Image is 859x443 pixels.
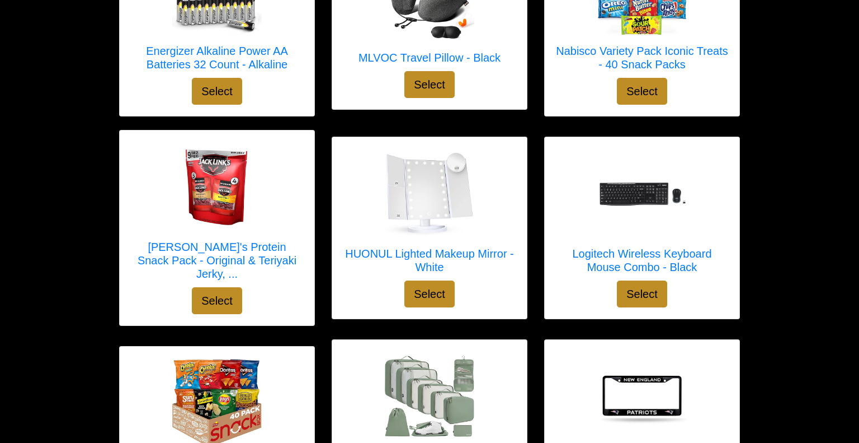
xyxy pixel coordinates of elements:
[172,142,262,231] img: Jack Link's Protein Snack Pack - Original & Teriyaki Jerky, 1.25 Oz (Pack of 11)
[343,148,516,281] a: HUONUL Lighted Makeup Mirror - White HUONUL Lighted Makeup Mirror - White
[404,71,455,98] button: Select
[192,78,242,105] button: Select
[556,148,728,281] a: Logitech Wireless Keyboard Mouse Combo - Black Logitech Wireless Keyboard Mouse Combo - Black
[556,247,728,274] h5: Logitech Wireless Keyboard Mouse Combo - Black
[404,281,455,307] button: Select
[385,356,474,437] img: BAGAIL Packing Cubes Set - Various Sizes
[556,44,728,71] h5: Nabisco Variety Pack Iconic Treats - 40 Snack Packs
[131,240,303,281] h5: [PERSON_NAME]'s Protein Snack Pack - Original & Teriyaki Jerky, ...
[617,281,667,307] button: Select
[597,148,687,238] img: Logitech Wireless Keyboard Mouse Combo - Black
[385,148,474,238] img: HUONUL Lighted Makeup Mirror - White
[597,351,687,441] img: Rico Industries License Plate Frame - NFL Black Chrome
[192,287,242,314] button: Select
[617,78,667,105] button: Select
[358,51,501,64] h5: MLVOC Travel Pillow - Black
[131,44,303,71] h5: Energizer Alkaline Power AA Batteries 32 Count - Alkaline
[131,142,303,287] a: Jack Link's Protein Snack Pack - Original & Teriyaki Jerky, 1.25 Oz (Pack of 11) [PERSON_NAME]'s ...
[343,247,516,274] h5: HUONUL Lighted Makeup Mirror - White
